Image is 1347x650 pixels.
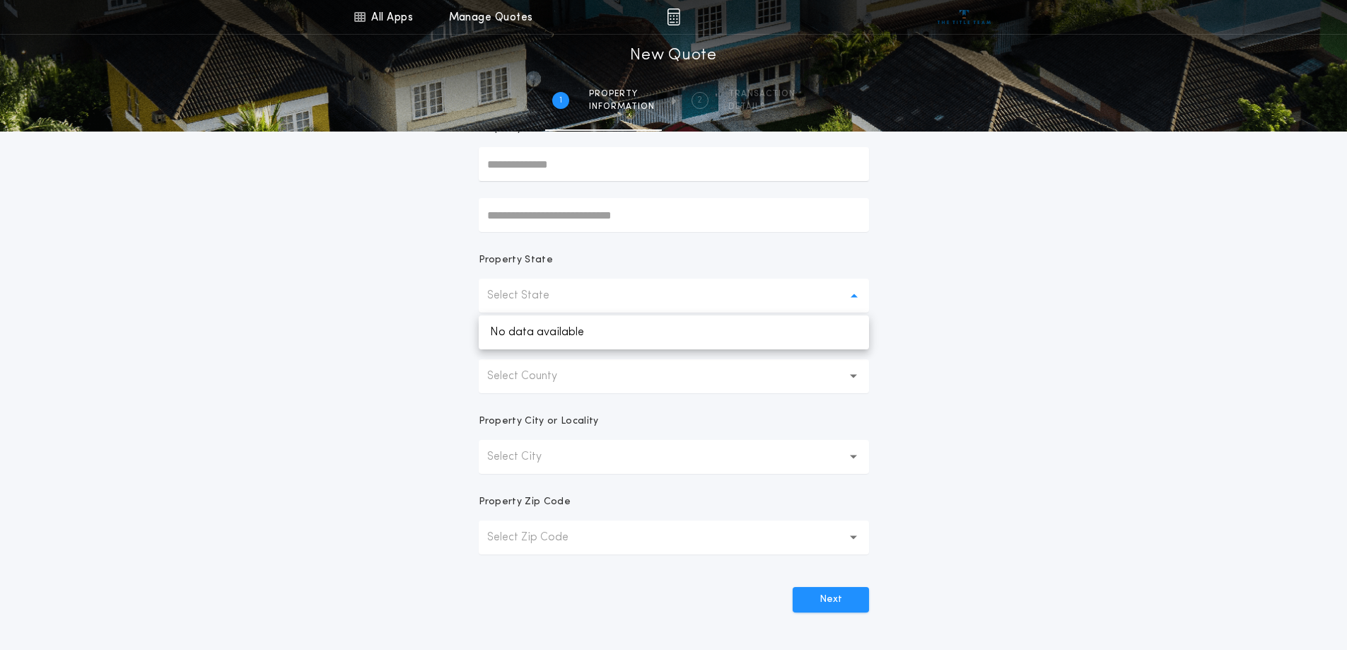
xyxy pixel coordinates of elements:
[793,587,869,613] button: Next
[479,315,869,349] ul: Select State
[479,521,869,555] button: Select Zip Code
[728,88,795,100] span: Transaction
[479,279,869,313] button: Select State
[589,101,655,112] span: information
[479,315,869,349] p: No data available
[697,95,702,106] h2: 2
[630,45,716,67] h1: New Quote
[487,368,580,385] p: Select County
[589,88,655,100] span: Property
[487,448,564,465] p: Select City
[667,8,680,25] img: img
[487,287,572,304] p: Select State
[559,95,562,106] h2: 1
[938,10,991,24] img: vs-icon
[487,529,591,546] p: Select Zip Code
[479,359,869,393] button: Select County
[728,101,795,112] span: details
[479,440,869,474] button: Select City
[479,495,571,509] p: Property Zip Code
[479,414,599,429] p: Property City or Locality
[479,253,553,267] p: Property State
